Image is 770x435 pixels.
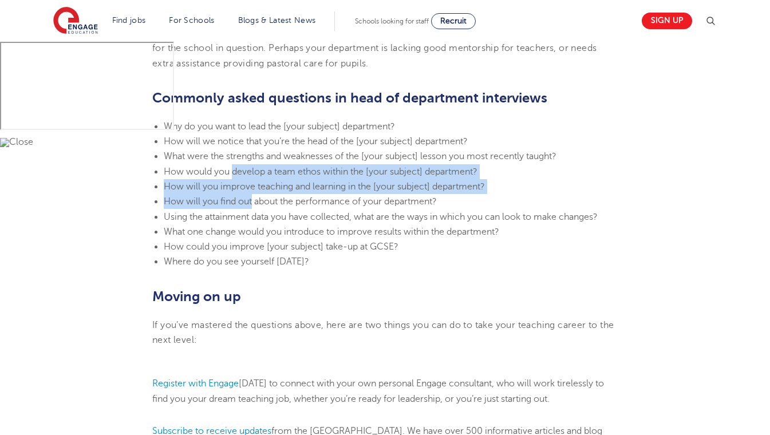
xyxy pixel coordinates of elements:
[53,7,98,35] img: Engage Education
[152,378,239,389] a: Register with Engage
[440,17,467,25] span: Recruit
[238,16,316,25] a: Blogs & Latest News
[169,16,214,25] a: For Schools
[164,256,309,267] span: Where do you see yourself [DATE]?
[164,212,598,222] span: Using the attainment data you have collected, what are the ways in which you can look to make cha...
[112,16,146,25] a: Find jobs
[164,151,556,161] span: What were the strengths and weaknesses of the [your subject] lesson you most recently taught?
[164,242,398,252] span: How could you improve [your subject] take-up at GCSE?
[9,137,33,147] span: Close
[164,181,485,192] span: How will you improve teaching and learning in the [your subject] department?
[431,13,476,29] a: Recruit
[642,13,692,29] a: Sign up
[164,167,477,177] span: How would you develop a team ethos within the [your subject] department?
[164,227,499,237] span: What one change would you introduce to improve results within the department?
[152,378,604,404] span: [DATE] to connect with your own personal Engage consultant, who will work tirelessly to find you ...
[152,320,614,345] span: If you’ve mastered the questions above, here are two things you can do to take your teaching care...
[164,196,437,207] span: How will you find out about the performance of your department?
[152,288,241,304] b: Moving on up
[355,17,429,25] span: Schools looking for staff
